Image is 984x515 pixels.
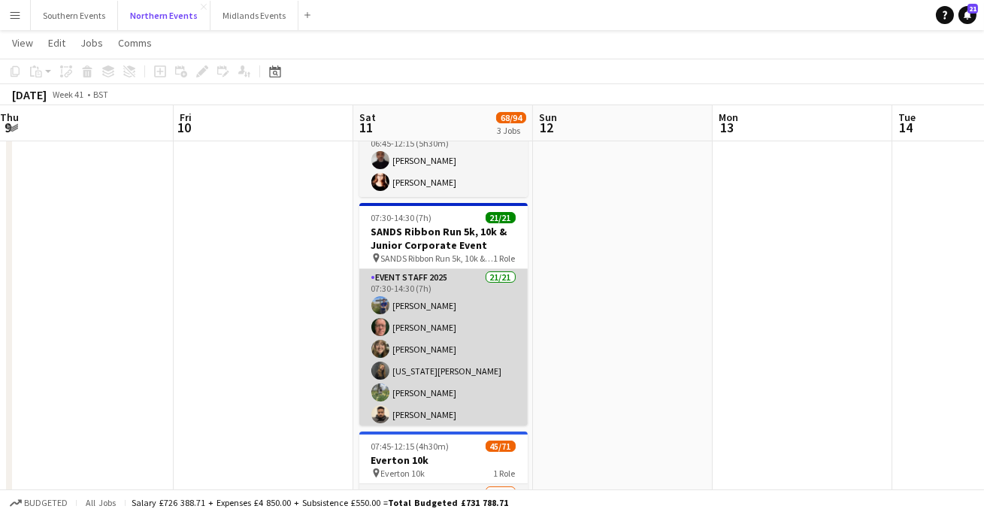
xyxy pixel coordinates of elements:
span: SANDS Ribbon Run 5k, 10k & Junior Corporate Event [381,253,494,264]
button: Northern Events [118,1,210,30]
span: Comms [118,36,152,50]
a: View [6,33,39,53]
div: [DATE] [12,87,47,102]
a: 21 [958,6,976,24]
span: 1 Role [494,253,516,264]
span: 10 [177,119,192,136]
span: Mon [719,111,738,124]
span: 1 Role [494,468,516,479]
div: BST [93,89,108,100]
button: Midlands Events [210,1,298,30]
span: 68/94 [496,112,526,123]
a: Comms [112,33,158,53]
span: 07:45-12:15 (4h30m) [371,441,450,452]
span: Fri [180,111,192,124]
button: Budgeted [8,495,70,511]
span: 14 [896,119,916,136]
app-card-role: Kit Marshal2/206:45-12:15 (5h30m)[PERSON_NAME][PERSON_NAME] [359,124,528,197]
span: 21/21 [486,212,516,223]
span: 21 [967,4,978,14]
button: Southern Events [31,1,118,30]
span: Budgeted [24,498,68,508]
app-job-card: 07:30-14:30 (7h)21/21SANDS Ribbon Run 5k, 10k & Junior Corporate Event SANDS Ribbon Run 5k, 10k &... [359,203,528,426]
span: Sun [539,111,557,124]
span: 45/71 [486,441,516,452]
span: 13 [716,119,738,136]
span: Jobs [80,36,103,50]
div: 3 Jobs [497,125,525,136]
span: Total Budgeted £731 788.71 [388,497,508,508]
h3: Everton 10k [359,453,528,467]
a: Jobs [74,33,109,53]
span: Everton 10k [381,468,425,479]
a: Edit [42,33,71,53]
span: View [12,36,33,50]
span: 11 [357,119,376,136]
span: All jobs [83,497,119,508]
div: Salary £726 388.71 + Expenses £4 850.00 + Subsistence £550.00 = [132,497,508,508]
span: Sat [359,111,376,124]
h3: SANDS Ribbon Run 5k, 10k & Junior Corporate Event [359,225,528,252]
span: Tue [898,111,916,124]
span: 12 [537,119,557,136]
span: Edit [48,36,65,50]
span: 07:30-14:30 (7h) [371,212,432,223]
span: Week 41 [50,89,87,100]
